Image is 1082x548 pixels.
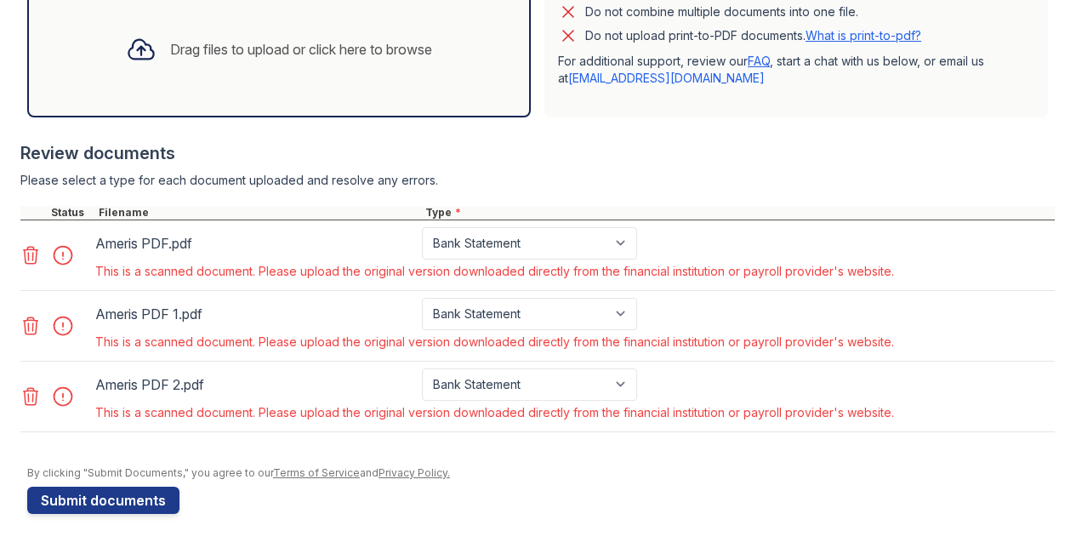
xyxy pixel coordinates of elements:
[585,2,858,22] div: Do not combine multiple documents into one file.
[95,230,415,257] div: Ameris PDF.pdf
[558,53,1034,87] p: For additional support, review our , start a chat with us below, or email us at
[48,206,95,220] div: Status
[27,466,1055,480] div: By clicking "Submit Documents," you agree to our and
[95,206,422,220] div: Filename
[585,27,921,44] p: Do not upload print-to-PDF documents.
[748,54,770,68] a: FAQ
[95,263,894,280] div: This is a scanned document. Please upload the original version downloaded directly from the finan...
[806,28,921,43] a: What is print-to-pdf?
[95,334,894,351] div: This is a scanned document. Please upload the original version downloaded directly from the finan...
[379,466,450,479] a: Privacy Policy.
[27,487,179,514] button: Submit documents
[422,206,1055,220] div: Type
[20,141,1055,165] div: Review documents
[273,466,360,479] a: Terms of Service
[95,404,894,421] div: This is a scanned document. Please upload the original version downloaded directly from the finan...
[170,39,432,60] div: Drag files to upload or click here to browse
[95,300,415,328] div: Ameris PDF 1.pdf
[568,71,765,85] a: [EMAIL_ADDRESS][DOMAIN_NAME]
[95,371,415,398] div: Ameris PDF 2.pdf
[20,172,1055,189] div: Please select a type for each document uploaded and resolve any errors.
